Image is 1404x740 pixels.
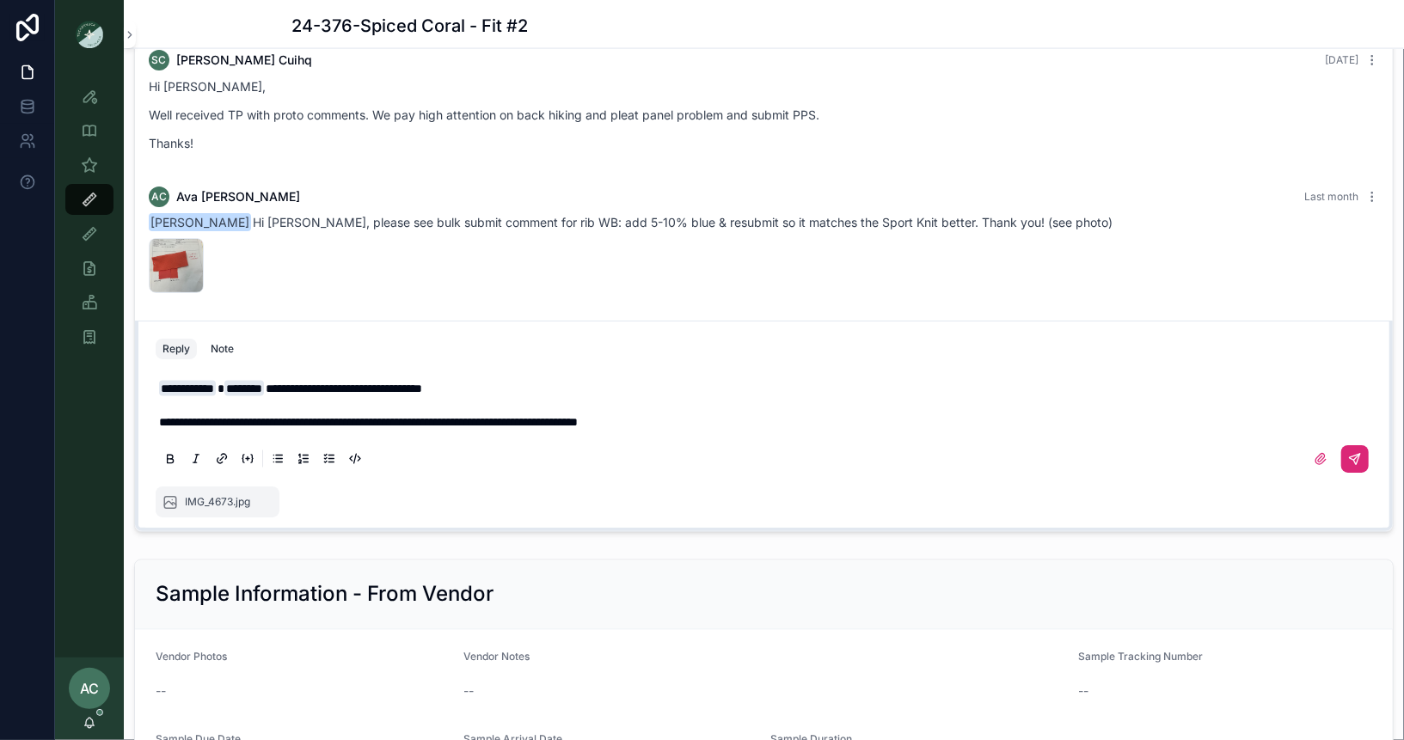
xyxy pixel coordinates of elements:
[152,53,167,67] span: SC
[211,342,234,356] div: Note
[463,683,474,700] span: --
[291,14,528,38] h1: 24-376-Spiced Coral - Fit #2
[55,69,124,375] div: scrollable content
[156,683,166,700] span: --
[149,215,1113,229] span: Hi [PERSON_NAME], please see bulk submit comment for rib WB: add 5-10% blue & resubmit so it matc...
[176,188,300,205] span: Ava [PERSON_NAME]
[156,339,197,359] button: Reply
[149,106,1379,124] p: Well received TP with proto comments. We pay high attention on back hiking and pleat panel proble...
[149,213,251,231] span: [PERSON_NAME]
[156,581,494,609] h2: Sample Information - From Vendor
[185,496,250,509] span: IMG_4673.jpg
[1078,683,1088,700] span: --
[1078,651,1203,664] span: Sample Tracking Number
[176,52,312,69] span: [PERSON_NAME] Cuihq
[1304,190,1358,203] span: Last month
[80,678,99,699] span: AC
[156,651,227,664] span: Vendor Photos
[151,190,167,204] span: AC
[1325,53,1358,66] span: [DATE]
[463,651,530,664] span: Vendor Notes
[149,134,1379,152] p: Thanks!
[76,21,103,48] img: App logo
[204,339,241,359] button: Note
[149,77,1379,95] p: Hi [PERSON_NAME],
